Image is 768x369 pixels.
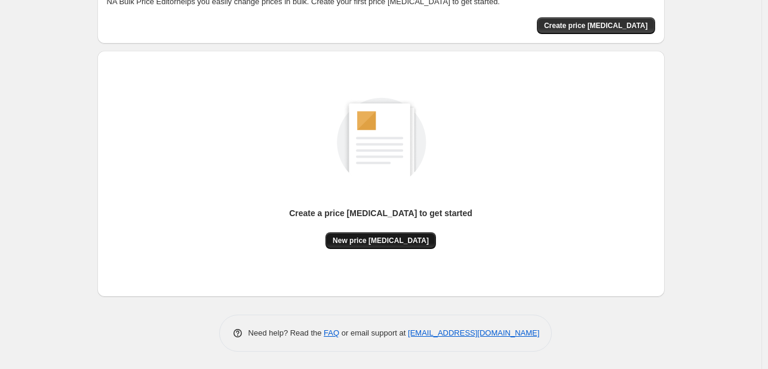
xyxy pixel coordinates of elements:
a: [EMAIL_ADDRESS][DOMAIN_NAME] [408,328,539,337]
button: New price [MEDICAL_DATA] [325,232,436,249]
p: Create a price [MEDICAL_DATA] to get started [289,207,472,219]
a: FAQ [324,328,339,337]
span: or email support at [339,328,408,337]
span: Need help? Read the [248,328,324,337]
span: Create price [MEDICAL_DATA] [544,21,648,30]
span: New price [MEDICAL_DATA] [333,236,429,245]
button: Create price change job [537,17,655,34]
